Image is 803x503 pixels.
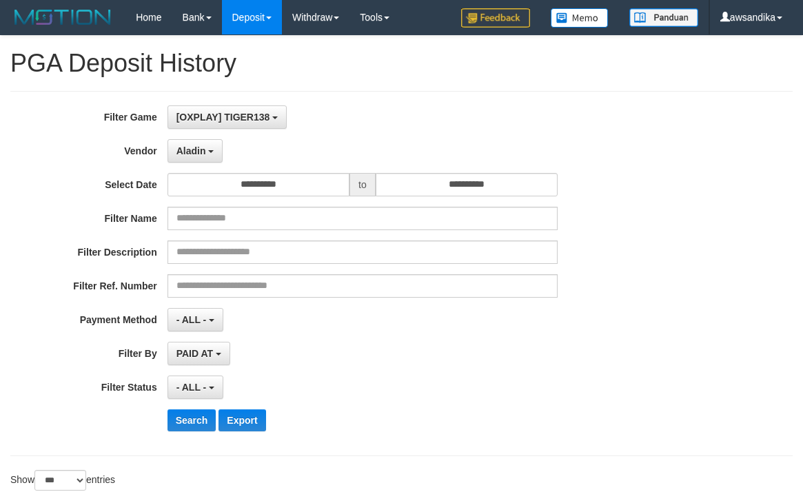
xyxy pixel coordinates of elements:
span: to [349,173,376,196]
img: Feedback.jpg [461,8,530,28]
button: Aladin [167,139,223,163]
span: - ALL - [176,314,207,325]
span: PAID AT [176,348,213,359]
button: Search [167,409,216,431]
button: PAID AT [167,342,230,365]
span: - ALL - [176,382,207,393]
h1: PGA Deposit History [10,50,793,77]
img: panduan.png [629,8,698,27]
button: Export [218,409,265,431]
button: [OXPLAY] TIGER138 [167,105,287,129]
button: - ALL - [167,376,223,399]
img: MOTION_logo.png [10,7,115,28]
button: - ALL - [167,308,223,331]
select: Showentries [34,470,86,491]
img: Button%20Memo.svg [551,8,609,28]
span: [OXPLAY] TIGER138 [176,112,270,123]
label: Show entries [10,470,115,491]
span: Aladin [176,145,206,156]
